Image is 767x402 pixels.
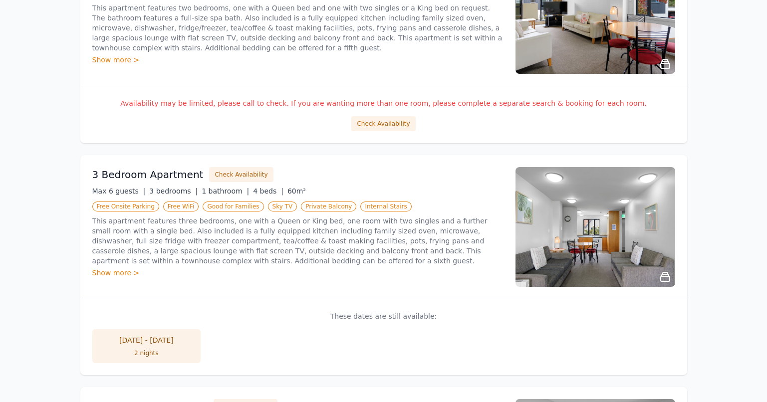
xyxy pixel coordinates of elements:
button: Check Availability [209,167,273,182]
span: Free Onsite Parking [92,201,159,211]
span: Max 6 guests | [92,187,146,195]
span: Private Balcony [301,201,356,211]
span: Good for Families [203,201,263,211]
button: Check Availability [351,116,415,131]
span: Internal Stairs [360,201,411,211]
span: 4 beds | [253,187,283,195]
span: 1 bathroom | [202,187,249,195]
p: Availability may be limited, please call to check. If you are wanting more than one room, please ... [92,98,675,108]
span: Free WiFi [163,201,199,211]
span: 3 bedrooms | [149,187,198,195]
h3: 3 Bedroom Apartment [92,168,204,182]
span: 60m² [287,187,306,195]
div: [DATE] - [DATE] [102,335,191,345]
p: These dates are still available: [92,311,675,321]
div: 2 nights [102,349,191,357]
p: This apartment features two bedrooms, one with a Queen bed and one with two singles or a King bed... [92,3,504,53]
p: This apartment features three bedrooms, one with a Queen or King bed, one room with two singles a... [92,216,504,266]
div: Show more > [92,55,504,65]
span: Sky TV [268,201,297,211]
div: Show more > [92,268,504,278]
